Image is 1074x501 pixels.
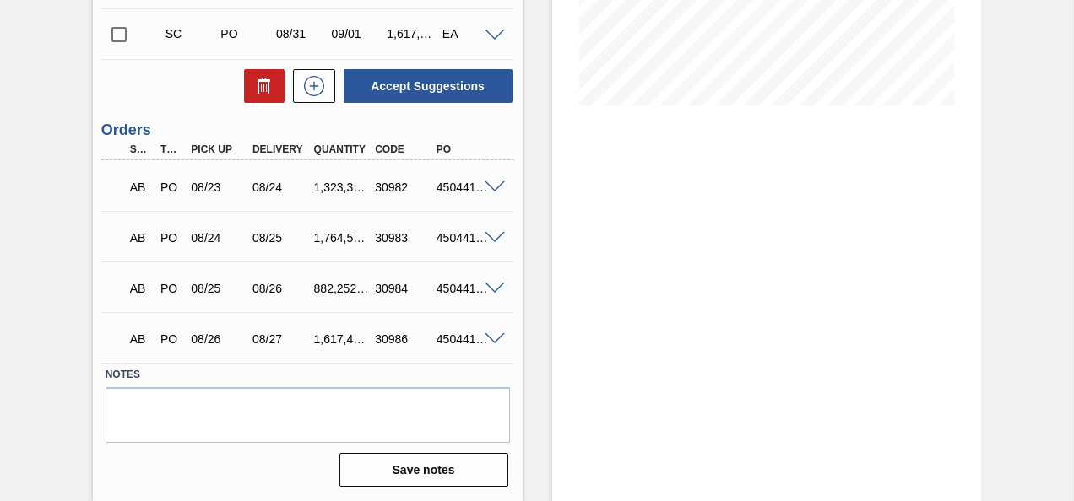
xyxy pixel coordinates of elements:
[248,180,314,194] div: 08/24/2025
[216,27,275,40] div: Purchase order
[156,332,185,346] div: Purchase order
[432,332,498,346] div: 4504411570
[187,231,252,245] div: 08/24/2025
[285,69,335,103] div: New suggestion
[126,169,155,206] div: Awaiting Billing
[371,143,437,155] div: Code
[438,27,497,40] div: EA
[130,332,150,346] p: AB
[156,180,185,194] div: Purchase order
[130,180,150,194] p: AB
[156,231,185,245] div: Purchase order
[335,67,514,105] div: Accept Suggestions
[187,143,252,155] div: Pick up
[371,231,437,245] div: 30983
[248,143,314,155] div: Delivery
[382,27,442,40] div: 1,617,462.000
[156,143,185,155] div: Type
[272,27,331,40] div: 08/31/2025
[371,180,437,194] div: 30982
[187,282,252,295] div: 08/25/2025
[130,231,150,245] p: AB
[432,143,498,155] div: PO
[432,180,498,194] div: 4504411567
[156,282,185,295] div: Purchase order
[126,270,155,307] div: Awaiting Billing
[328,27,387,40] div: 09/01/2025
[248,282,314,295] div: 08/26/2025
[130,282,150,295] p: AB
[126,143,155,155] div: Step
[432,231,498,245] div: 4504411568
[310,332,376,346] div: 1,617,462.000
[310,282,376,295] div: 882,252.000
[310,231,376,245] div: 1,764,504.000
[344,69,513,103] button: Accept Suggestions
[248,332,314,346] div: 08/27/2025
[236,69,285,103] div: Delete Suggestions
[310,143,376,155] div: Quantity
[371,332,437,346] div: 30986
[187,332,252,346] div: 08/26/2025
[371,282,437,295] div: 30984
[161,27,220,40] div: Suggestion Created
[126,321,155,358] div: Awaiting Billing
[339,453,508,487] button: Save notes
[187,180,252,194] div: 08/23/2025
[248,231,314,245] div: 08/25/2025
[101,121,514,139] h3: Orders
[310,180,376,194] div: 1,323,378.000
[432,282,498,295] div: 4504411569
[126,219,155,256] div: Awaiting Billing
[106,363,510,387] label: Notes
